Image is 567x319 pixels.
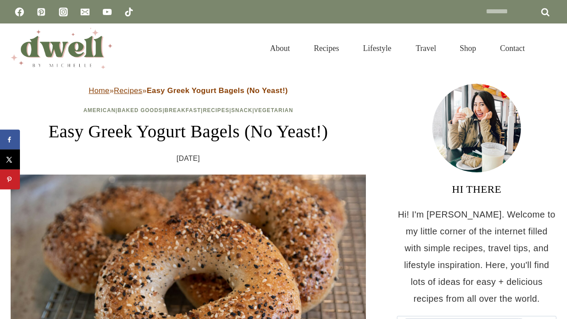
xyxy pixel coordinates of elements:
[89,86,109,95] a: Home
[164,107,201,113] a: Breakfast
[98,3,116,21] a: YouTube
[89,86,288,95] span: » »
[147,86,288,95] strong: Easy Greek Yogurt Bagels (No Yeast!)
[32,3,50,21] a: Pinterest
[76,3,94,21] a: Email
[11,3,28,21] a: Facebook
[448,33,488,64] a: Shop
[351,33,404,64] a: Lifestyle
[397,181,556,197] h3: HI THERE
[258,33,302,64] a: About
[302,33,351,64] a: Recipes
[83,107,293,113] span: | | | | |
[54,3,72,21] a: Instagram
[203,107,229,113] a: Recipes
[254,107,293,113] a: Vegetarian
[488,33,537,64] a: Contact
[258,33,537,64] nav: Primary Navigation
[114,86,142,95] a: Recipes
[177,152,200,165] time: [DATE]
[11,118,366,145] h1: Easy Greek Yogurt Bagels (No Yeast!)
[404,33,448,64] a: Travel
[117,107,163,113] a: Baked Goods
[120,3,138,21] a: TikTok
[397,206,556,307] p: Hi! I'm [PERSON_NAME]. Welcome to my little corner of the internet filled with simple recipes, tr...
[11,28,113,69] img: DWELL by michelle
[83,107,116,113] a: American
[541,41,556,56] button: View Search Form
[231,107,252,113] a: Snack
